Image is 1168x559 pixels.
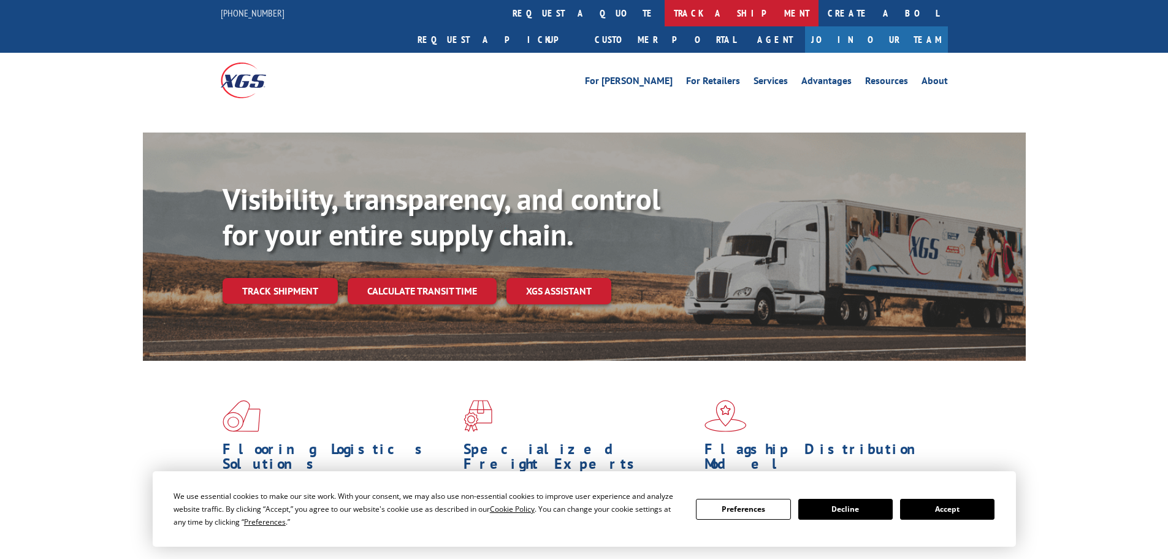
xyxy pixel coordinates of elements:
[686,76,740,90] a: For Retailers
[922,76,948,90] a: About
[696,499,790,520] button: Preferences
[223,442,454,477] h1: Flooring Logistics Solutions
[704,400,747,432] img: xgs-icon-flagship-distribution-model-red
[900,499,994,520] button: Accept
[174,490,681,528] div: We use essential cookies to make our site work. With your consent, we may also use non-essential ...
[704,442,936,477] h1: Flagship Distribution Model
[490,504,535,514] span: Cookie Policy
[798,499,893,520] button: Decline
[801,76,852,90] a: Advantages
[805,26,948,53] a: Join Our Team
[221,7,284,19] a: [PHONE_NUMBER]
[408,26,586,53] a: Request a pickup
[244,517,286,527] span: Preferences
[865,76,908,90] a: Resources
[464,442,695,477] h1: Specialized Freight Experts
[223,180,660,253] b: Visibility, transparency, and control for your entire supply chain.
[754,76,788,90] a: Services
[348,278,497,304] a: Calculate transit time
[223,400,261,432] img: xgs-icon-total-supply-chain-intelligence-red
[464,400,492,432] img: xgs-icon-focused-on-flooring-red
[506,278,611,304] a: XGS ASSISTANT
[585,76,673,90] a: For [PERSON_NAME]
[153,471,1016,547] div: Cookie Consent Prompt
[745,26,805,53] a: Agent
[586,26,745,53] a: Customer Portal
[223,278,338,304] a: Track shipment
